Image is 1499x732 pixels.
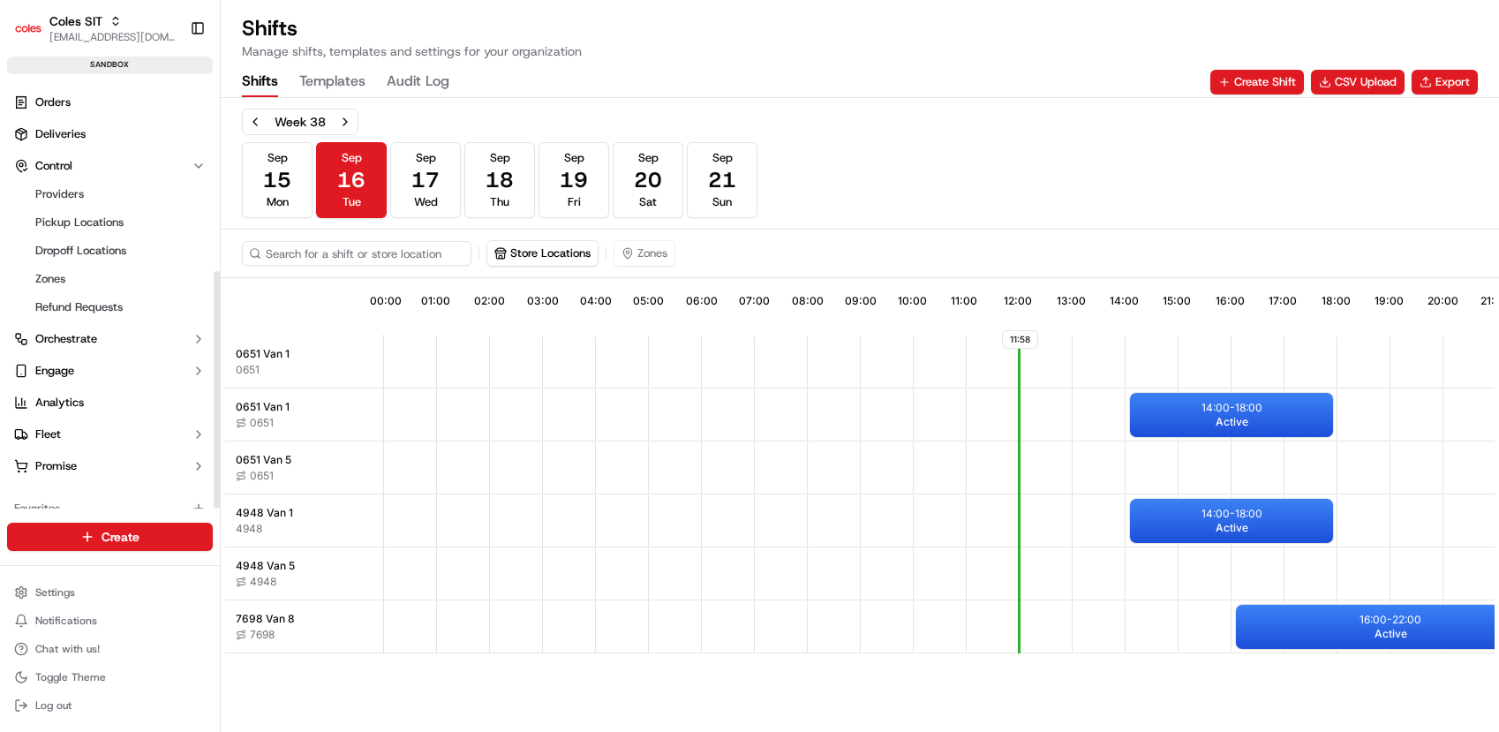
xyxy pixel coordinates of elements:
[474,294,505,308] span: 02:00
[243,109,267,134] button: Previous week
[1216,415,1248,429] span: Active
[527,294,559,308] span: 03:00
[35,614,97,628] span: Notifications
[35,186,84,202] span: Providers
[35,158,72,174] span: Control
[316,142,387,218] button: Sep16Tue
[236,363,260,377] button: 0651
[7,120,213,148] a: Deliveries
[560,166,588,194] span: 19
[1110,294,1139,308] span: 14:00
[7,523,213,551] button: Create
[35,331,97,347] span: Orchestrate
[242,241,471,266] input: Search for a shift or store location
[236,612,295,626] span: 7698 Van 8
[1311,70,1405,94] button: CSV Upload
[7,580,213,605] button: Settings
[242,42,582,60] p: Manage shifts, templates and settings for your organization
[490,150,510,166] span: Sep
[236,506,293,520] span: 4948 Van 1
[28,238,192,263] a: Dropoff Locations
[792,294,824,308] span: 08:00
[342,150,362,166] span: Sep
[250,469,274,483] span: 0651
[687,142,757,218] button: Sep21Sun
[236,469,274,483] button: 0651
[1057,294,1086,308] span: 13:00
[267,194,289,210] span: Mon
[638,150,659,166] span: Sep
[35,426,61,442] span: Fleet
[712,194,732,210] span: Sun
[387,67,449,97] button: Audit Log
[568,194,581,210] span: Fri
[35,215,124,230] span: Pickup Locations
[1216,521,1248,535] span: Active
[1375,627,1407,641] span: Active
[686,294,718,308] span: 06:00
[35,299,123,315] span: Refund Requests
[337,166,365,194] span: 16
[490,194,509,210] span: Thu
[102,528,139,546] span: Create
[416,150,436,166] span: Sep
[263,166,291,194] span: 15
[7,494,213,523] div: Favorites
[14,14,42,42] img: Coles SIT
[28,210,192,235] a: Pickup Locations
[580,294,612,308] span: 04:00
[49,12,102,30] button: Coles SIT
[35,458,77,474] span: Promise
[236,453,291,467] span: 0651 Van 5
[236,416,274,430] button: 0651
[343,194,361,210] span: Tue
[35,271,65,287] span: Zones
[1002,330,1038,349] span: 11:58
[250,416,274,430] span: 0651
[236,400,290,414] span: 0651 Van 1
[539,142,609,218] button: Sep19Fri
[951,294,977,308] span: 11:00
[564,150,584,166] span: Sep
[712,150,733,166] span: Sep
[411,166,440,194] span: 17
[35,670,106,684] span: Toggle Theme
[35,395,84,411] span: Analytics
[1322,294,1351,308] span: 18:00
[35,126,86,142] span: Deliveries
[333,109,358,134] button: Next week
[242,67,278,97] button: Shifts
[613,142,683,218] button: Sep20Sat
[1216,294,1245,308] span: 16:00
[35,94,71,110] span: Orders
[28,295,192,320] a: Refund Requests
[487,241,598,266] button: Store Locations
[242,142,313,218] button: Sep15Mon
[898,294,927,308] span: 10:00
[35,363,74,379] span: Engage
[1269,294,1297,308] span: 17:00
[7,389,213,417] a: Analytics
[7,57,213,74] div: sandbox
[49,30,176,44] button: [EMAIL_ADDRESS][DOMAIN_NAME]
[421,294,450,308] span: 01:00
[7,608,213,633] button: Notifications
[1201,401,1262,415] p: 14:00 - 18:00
[28,182,192,207] a: Providers
[35,642,100,656] span: Chat with us!
[1412,70,1478,94] button: Export
[28,267,192,291] a: Zones
[250,575,276,589] span: 4948
[236,522,262,536] button: 4948
[7,420,213,449] button: Fleet
[1210,70,1304,94] button: Create Shift
[236,559,295,573] span: 4948 Van 5
[35,585,75,600] span: Settings
[7,152,213,180] button: Control
[486,240,599,267] button: Store Locations
[267,150,288,166] span: Sep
